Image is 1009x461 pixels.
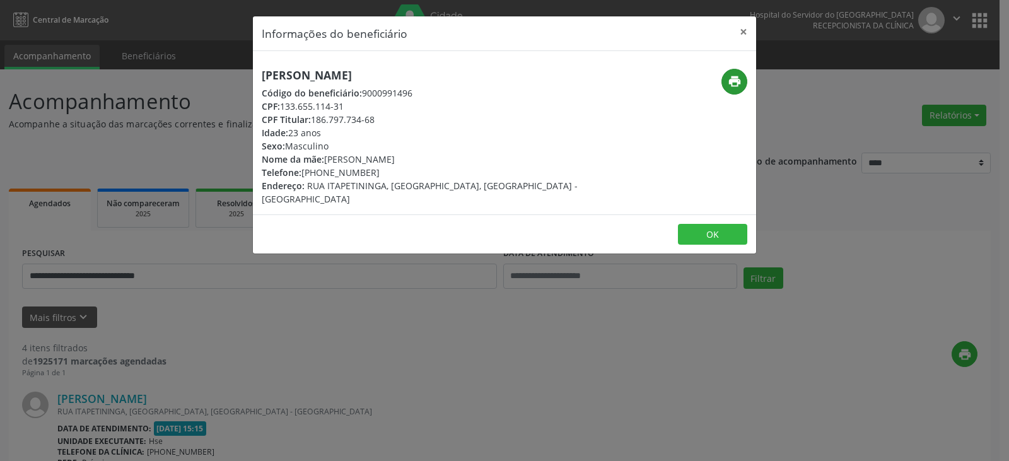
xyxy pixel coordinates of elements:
[678,224,747,245] button: OK
[262,180,305,192] span: Endereço:
[262,100,580,113] div: 133.655.114-31
[262,100,280,112] span: CPF:
[262,140,285,152] span: Sexo:
[262,153,324,165] span: Nome da mãe:
[262,114,311,125] span: CPF Titular:
[262,25,407,42] h5: Informações do beneficiário
[262,86,580,100] div: 9000991496
[721,69,747,95] button: print
[262,153,580,166] div: [PERSON_NAME]
[262,113,580,126] div: 186.797.734-68
[262,139,580,153] div: Masculino
[731,16,756,47] button: Close
[262,180,578,205] span: RUA ITAPETININGA, [GEOGRAPHIC_DATA], [GEOGRAPHIC_DATA] - [GEOGRAPHIC_DATA]
[262,126,580,139] div: 23 anos
[262,127,288,139] span: Idade:
[728,74,742,88] i: print
[262,166,580,179] div: [PHONE_NUMBER]
[262,166,301,178] span: Telefone:
[262,87,362,99] span: Código do beneficiário:
[262,69,580,82] h5: [PERSON_NAME]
